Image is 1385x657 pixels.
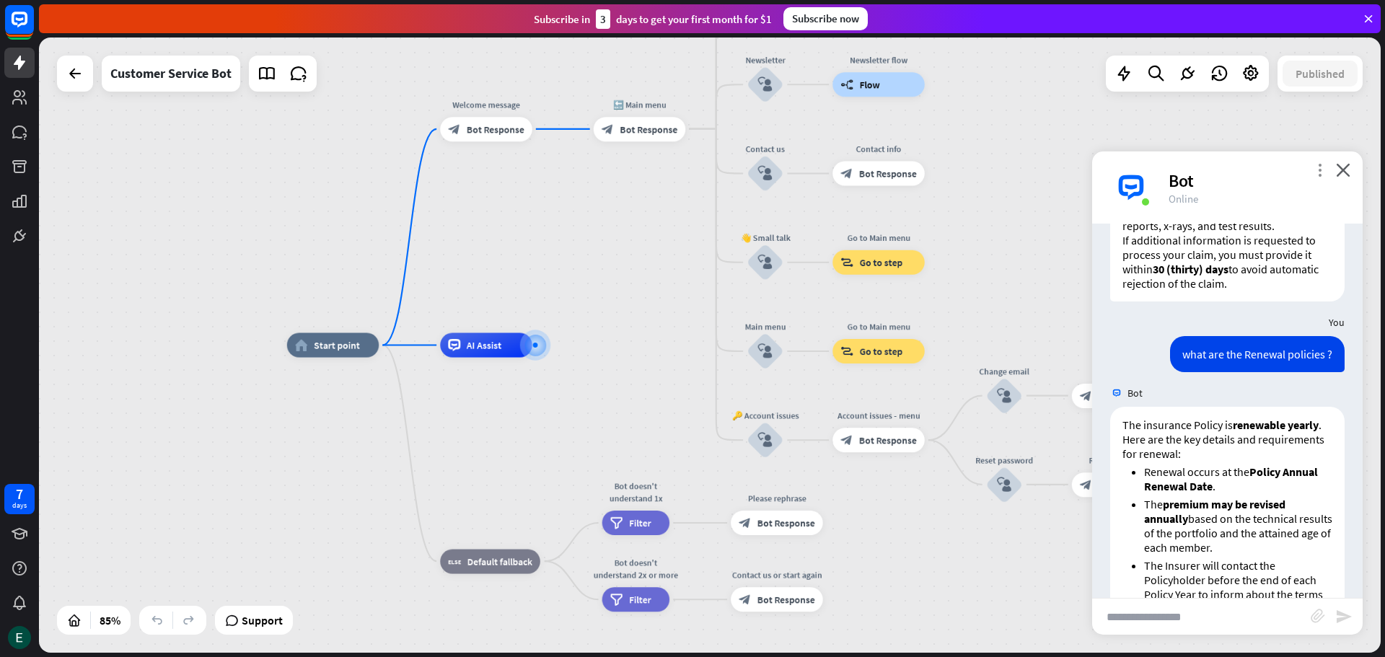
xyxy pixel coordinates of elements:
span: AI Assist [467,339,501,351]
span: Go to step [860,345,903,358]
div: Subscribe now [783,7,868,30]
div: 👋 Small talk [729,232,802,244]
span: You [1329,316,1345,329]
i: builder_tree [840,79,853,91]
div: Contact us [729,143,802,155]
div: Change email [967,365,1041,377]
div: Welcome message [431,98,542,110]
div: Online [1169,192,1345,206]
i: block_bot_response [1080,389,1092,402]
span: Bot Response [859,434,917,446]
span: Go to step [860,256,903,268]
div: Customer Service Bot [110,56,232,92]
div: Reset password [967,454,1041,466]
i: block_bot_response [840,434,853,446]
li: The based on the technical results of the portfolio and the attained age of each member. [1144,497,1332,555]
div: what are the Renewal policies ? [1170,336,1345,372]
div: Contact us or start again [721,569,832,581]
i: block_user_input [997,388,1011,402]
i: filter [610,594,623,606]
div: Main menu [729,321,802,333]
i: block_bot_response [840,167,853,180]
i: block_bot_response [602,123,614,135]
div: Account issues - menu [824,410,934,422]
strong: Policy Annual Renewal Date [1144,464,1318,493]
span: Bot Response [467,123,524,135]
div: Go to Main menu [824,321,934,333]
div: Newsletter flow [824,54,934,66]
div: 85% [95,609,125,632]
strong: premium may be revised annually [1144,497,1285,526]
i: block_user_input [758,433,773,447]
div: Bot doesn't understand 1x [593,480,679,505]
span: Bot Response [757,594,815,606]
span: Default fallback [467,555,532,568]
span: Start point [314,339,360,351]
div: 🔙 Main menu [584,98,695,110]
span: Support [242,609,283,632]
i: close [1336,163,1350,177]
i: block_bot_response [1080,478,1092,490]
div: Change email [1063,365,1173,377]
li: Renewal occurs at the . [1144,464,1332,493]
i: block_user_input [758,77,773,92]
div: Bot doesn't understand 2x or more [593,557,679,581]
a: 7 days [4,484,35,514]
i: block_bot_response [448,123,460,135]
div: Please rephrase [721,493,832,505]
div: Subscribe in days to get your first month for $1 [534,9,772,29]
i: home_2 [295,339,308,351]
div: 3 [596,9,610,29]
span: Bot Response [620,123,677,135]
span: Filter [629,517,651,529]
i: block_goto [840,345,853,358]
i: send [1335,608,1353,625]
div: Reset password [1063,454,1173,466]
div: Newsletter [729,54,802,66]
span: Bot Response [757,517,815,529]
li: The Insurer will contact the Policyholder before the end of each Policy Year to inform about the ... [1144,558,1332,616]
span: Flow [860,79,880,91]
i: block_user_input [758,166,773,180]
i: block_attachment [1311,609,1325,623]
strong: renewable yearly [1233,418,1319,432]
i: block_goto [840,256,853,268]
p: The insurance Policy is . Here are the key details and requirements for renewal: [1122,418,1332,461]
i: block_user_input [758,255,773,270]
button: Published [1283,61,1358,87]
i: filter [610,517,623,529]
strong: 30 (thirty) days [1153,262,1228,276]
div: 🔑 Account issues [729,410,802,422]
button: Open LiveChat chat widget [12,6,55,49]
div: Contact info [824,143,934,155]
span: Bot [1127,387,1143,400]
i: block_fallback [448,555,461,568]
i: block_bot_response [739,594,751,606]
span: Filter [629,594,651,606]
div: Bot [1169,169,1345,192]
div: Go to Main menu [824,232,934,244]
span: Bot Response [859,167,917,180]
div: days [12,501,27,511]
div: 7 [16,488,23,501]
i: more_vert [1313,163,1327,177]
i: block_user_input [758,344,773,358]
i: block_bot_response [739,517,751,529]
i: block_user_input [997,477,1011,492]
p: If additional information is requested to process your claim, you must provide it within to avoid... [1122,233,1332,291]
